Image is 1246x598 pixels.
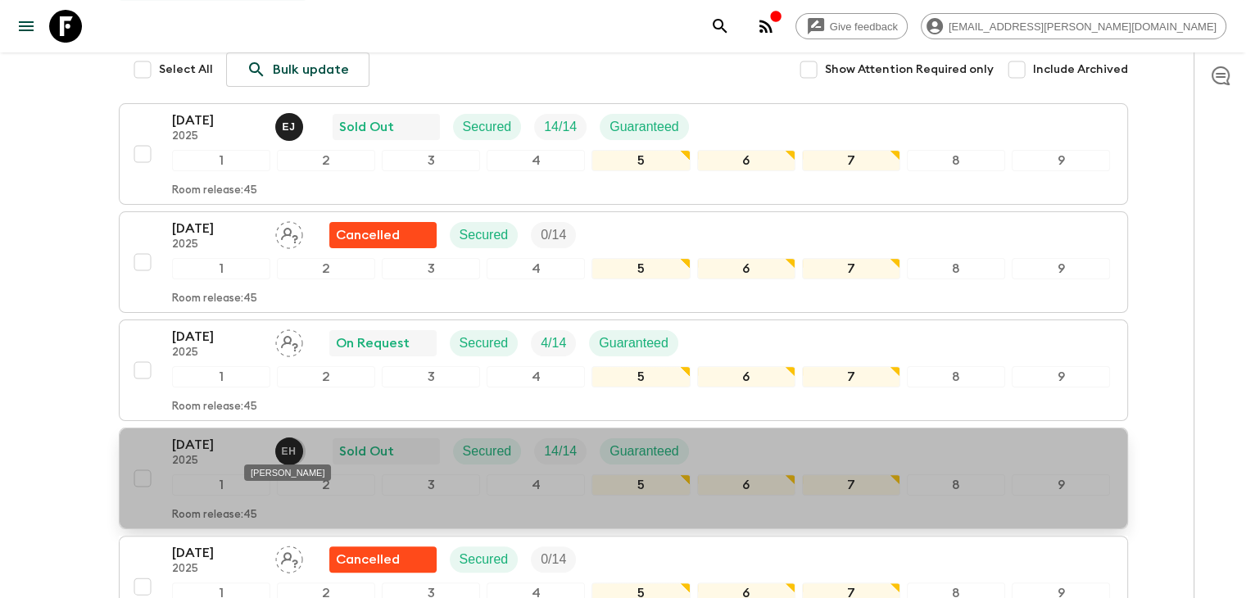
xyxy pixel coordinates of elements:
p: Secured [463,442,512,461]
div: Secured [453,438,522,464]
div: 5 [591,150,690,171]
p: Secured [460,550,509,569]
span: Assign pack leader [275,334,303,347]
span: [EMAIL_ADDRESS][PERSON_NAME][DOMAIN_NAME] [940,20,1226,33]
p: 2025 [172,238,262,251]
div: 1 [172,150,270,171]
p: 14 / 14 [544,442,577,461]
div: 2 [277,474,375,496]
span: Assign pack leader [275,550,303,564]
p: On Request [336,333,410,353]
p: E H [282,445,297,458]
p: 2025 [172,563,262,576]
span: Assign pack leader [275,226,303,239]
span: Show Attention Required only [825,61,994,78]
button: search adventures [704,10,736,43]
p: 2025 [172,347,262,360]
p: Cancelled [336,225,400,245]
div: 9 [1012,258,1110,279]
p: [DATE] [172,219,262,238]
button: menu [10,10,43,43]
div: Trip Fill [531,330,576,356]
div: 2 [277,150,375,171]
p: Guaranteed [609,442,679,461]
div: 4 [487,366,585,387]
div: 5 [591,258,690,279]
p: Room release: 45 [172,184,257,197]
div: Trip Fill [534,438,587,464]
p: Guaranteed [609,117,679,137]
div: 8 [907,150,1005,171]
div: 4 [487,258,585,279]
button: [DATE]2025Erhard Jr Vande Wyngaert de la TorreSold OutSecuredTrip FillGuaranteed123456789Room rel... [119,103,1128,205]
div: 7 [802,474,900,496]
a: Give feedback [795,13,908,39]
p: Secured [460,333,509,353]
div: [PERSON_NAME] [244,464,331,481]
div: Secured [450,546,519,573]
div: 2 [277,366,375,387]
div: 3 [382,150,480,171]
span: Euridice Hernandez [275,442,306,455]
button: [DATE]2025Assign pack leaderOn RequestSecuredTrip FillGuaranteed123456789Room release:45 [119,319,1128,421]
div: 6 [697,150,795,171]
p: Sold Out [339,117,394,137]
span: Give feedback [821,20,907,33]
button: EH [275,437,306,465]
p: Room release: 45 [172,401,257,414]
span: Select All [159,61,213,78]
div: Secured [450,222,519,248]
span: Include Archived [1033,61,1128,78]
div: 2 [277,258,375,279]
div: 3 [382,474,480,496]
div: 5 [591,366,690,387]
div: Trip Fill [531,546,576,573]
p: 14 / 14 [544,117,577,137]
p: Sold Out [339,442,394,461]
p: E J [283,120,296,134]
div: Flash Pack cancellation [329,546,437,573]
button: [DATE]2025Euridice Hernandez Sold OutSecuredTrip FillGuaranteed123456789Room release:45 [119,428,1128,529]
div: 7 [802,258,900,279]
div: 7 [802,150,900,171]
div: Secured [450,330,519,356]
div: 6 [697,366,795,387]
p: 2025 [172,130,262,143]
div: Secured [453,114,522,140]
p: [DATE] [172,327,262,347]
div: 4 [487,150,585,171]
button: [DATE]2025Assign pack leaderFlash Pack cancellationSecuredTrip Fill123456789Room release:45 [119,211,1128,313]
div: 8 [907,258,1005,279]
div: Trip Fill [534,114,587,140]
p: Cancelled [336,550,400,569]
div: [EMAIL_ADDRESS][PERSON_NAME][DOMAIN_NAME] [921,13,1226,39]
div: 4 [487,474,585,496]
div: 6 [697,258,795,279]
div: 7 [802,366,900,387]
p: Secured [460,225,509,245]
p: Bulk update [273,60,349,79]
div: 1 [172,366,270,387]
div: 8 [907,474,1005,496]
a: Bulk update [226,52,369,87]
p: Secured [463,117,512,137]
p: 0 / 14 [541,550,566,569]
div: 5 [591,474,690,496]
p: Room release: 45 [172,292,257,306]
p: 0 / 14 [541,225,566,245]
div: 9 [1012,366,1110,387]
div: Trip Fill [531,222,576,248]
div: 8 [907,366,1005,387]
span: Erhard Jr Vande Wyngaert de la Torre [275,118,306,131]
p: Room release: 45 [172,509,257,522]
div: 3 [382,258,480,279]
div: 6 [697,474,795,496]
div: Flash Pack cancellation [329,222,437,248]
div: 1 [172,258,270,279]
button: EJ [275,113,306,141]
p: 4 / 14 [541,333,566,353]
div: 1 [172,474,270,496]
div: 9 [1012,474,1110,496]
p: 2025 [172,455,262,468]
p: [DATE] [172,111,262,130]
